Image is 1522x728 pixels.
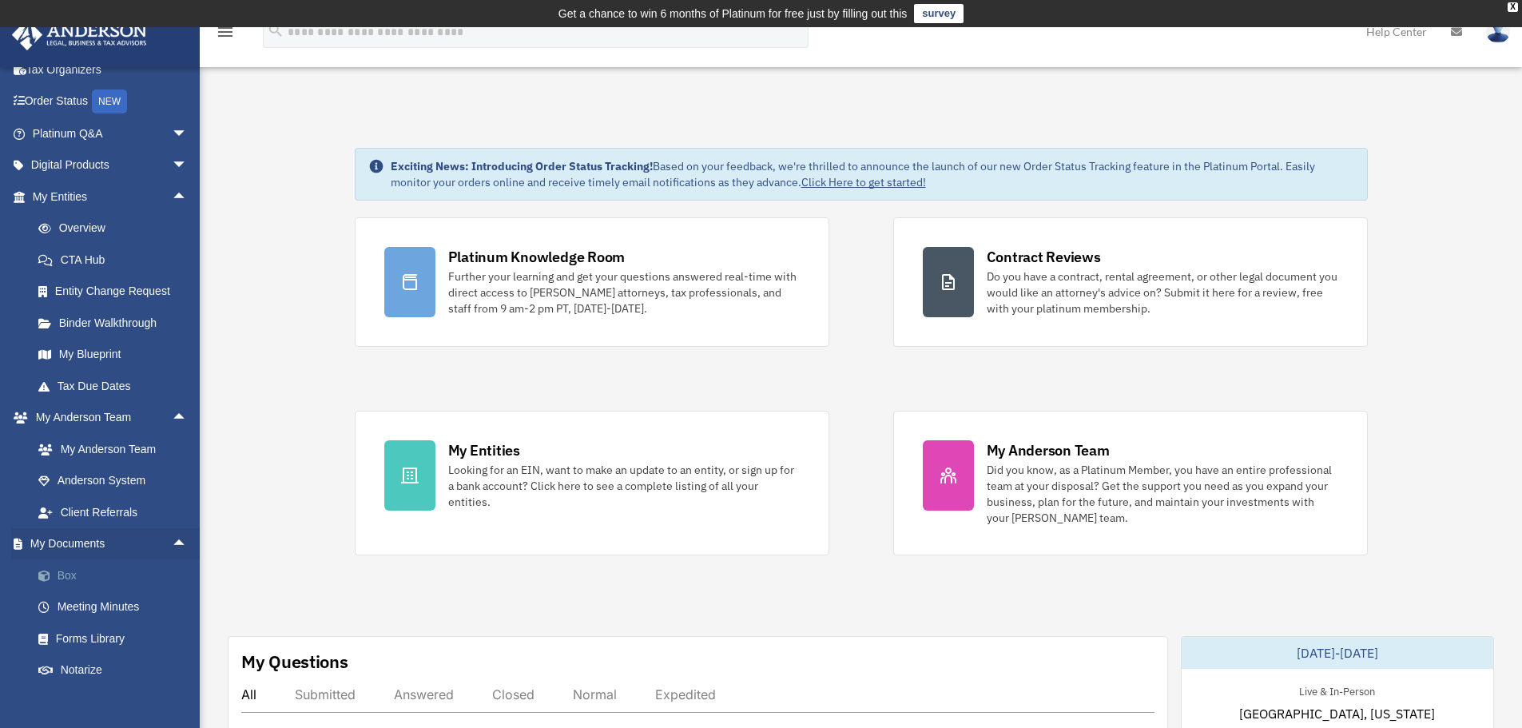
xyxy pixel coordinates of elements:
[893,217,1368,347] a: Contract Reviews Do you have a contract, rental agreement, or other legal document you would like...
[11,86,212,118] a: Order StatusNEW
[22,591,212,623] a: Meeting Minutes
[22,276,212,308] a: Entity Change Request
[22,465,212,497] a: Anderson System
[295,686,356,702] div: Submitted
[391,159,653,173] strong: Exciting News: Introducing Order Status Tracking!
[1486,20,1510,43] img: User Pic
[1286,682,1388,698] div: Live & In-Person
[92,90,127,113] div: NEW
[914,4,964,23] a: survey
[558,4,908,23] div: Get a chance to win 6 months of Platinum for free just by filling out this
[172,528,204,561] span: arrow_drop_up
[241,650,348,674] div: My Questions
[11,54,212,86] a: Tax Organizers
[11,149,212,181] a: Digital Productsarrow_drop_down
[22,370,212,402] a: Tax Due Dates
[448,247,626,267] div: Platinum Knowledge Room
[391,158,1354,190] div: Based on your feedback, we're thrilled to announce the launch of our new Order Status Tracking fe...
[355,411,829,555] a: My Entities Looking for an EIN, want to make an update to an entity, or sign up for a bank accoun...
[172,149,204,182] span: arrow_drop_down
[492,686,534,702] div: Closed
[172,181,204,213] span: arrow_drop_up
[987,269,1338,316] div: Do you have a contract, rental agreement, or other legal document you would like an attorney's ad...
[22,654,212,686] a: Notarize
[172,117,204,150] span: arrow_drop_down
[22,433,212,465] a: My Anderson Team
[216,28,235,42] a: menu
[7,19,152,50] img: Anderson Advisors Platinum Portal
[987,247,1101,267] div: Contract Reviews
[172,402,204,435] span: arrow_drop_up
[11,402,212,434] a: My Anderson Teamarrow_drop_up
[655,686,716,702] div: Expedited
[216,22,235,42] i: menu
[448,440,520,460] div: My Entities
[987,440,1110,460] div: My Anderson Team
[22,339,212,371] a: My Blueprint
[987,462,1338,526] div: Did you know, as a Platinum Member, you have an entire professional team at your disposal? Get th...
[22,559,212,591] a: Box
[267,22,284,39] i: search
[573,686,617,702] div: Normal
[241,686,256,702] div: All
[11,117,212,149] a: Platinum Q&Aarrow_drop_down
[355,217,829,347] a: Platinum Knowledge Room Further your learning and get your questions answered real-time with dire...
[448,462,800,510] div: Looking for an EIN, want to make an update to an entity, or sign up for a bank account? Click her...
[1508,2,1518,12] div: close
[893,411,1368,555] a: My Anderson Team Did you know, as a Platinum Member, you have an entire professional team at your...
[394,686,454,702] div: Answered
[22,623,212,654] a: Forms Library
[11,528,212,560] a: My Documentsarrow_drop_up
[22,213,212,245] a: Overview
[801,175,926,189] a: Click Here to get started!
[11,181,212,213] a: My Entitiesarrow_drop_up
[448,269,800,316] div: Further your learning and get your questions answered real-time with direct access to [PERSON_NAM...
[22,244,212,276] a: CTA Hub
[1182,637,1493,669] div: [DATE]-[DATE]
[22,496,212,528] a: Client Referrals
[1239,704,1435,723] span: [GEOGRAPHIC_DATA], [US_STATE]
[22,307,212,339] a: Binder Walkthrough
